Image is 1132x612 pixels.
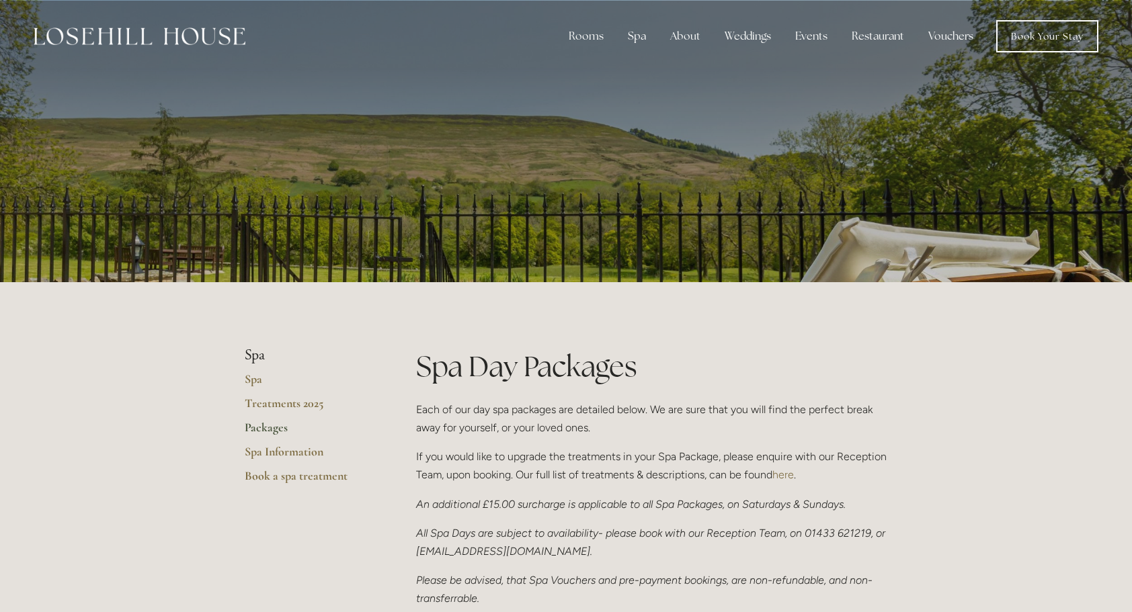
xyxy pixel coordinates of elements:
a: here [772,468,794,481]
div: Spa [617,23,657,50]
div: Restaurant [841,23,915,50]
em: All Spa Days are subject to availability- please book with our Reception Team, on 01433 621219, o... [416,527,888,558]
a: Vouchers [918,23,984,50]
img: Losehill House [34,28,245,45]
p: If you would like to upgrade the treatments in your Spa Package, please enquire with our Receptio... [416,447,887,484]
div: Weddings [714,23,782,50]
li: Spa [245,347,373,364]
em: Please be advised, that Spa Vouchers and pre-payment bookings, are non-refundable, and non-transf... [416,574,873,605]
div: Events [784,23,838,50]
a: Spa Information [245,444,373,468]
div: About [659,23,711,50]
a: Book Your Stay [996,20,1098,52]
p: Each of our day spa packages are detailed below. We are sure that you will find the perfect break... [416,400,887,437]
a: Book a spa treatment [245,468,373,492]
a: Spa [245,371,373,396]
a: Treatments 2025 [245,396,373,420]
a: Packages [245,420,373,444]
em: An additional £15.00 surcharge is applicable to all Spa Packages, on Saturdays & Sundays. [416,498,846,511]
h1: Spa Day Packages [416,347,887,386]
div: Rooms [558,23,614,50]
